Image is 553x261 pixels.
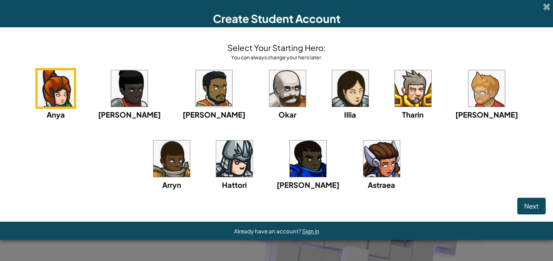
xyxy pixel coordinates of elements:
img: portrait.png [38,70,74,107]
span: Tharin [402,110,424,119]
span: Already have an account? [234,228,302,234]
span: Create Student Account [213,12,340,25]
span: Astraea [368,180,395,189]
img: portrait.png [290,141,326,177]
span: [PERSON_NAME] [277,180,339,189]
h4: Select Your Starting Hero: [227,42,326,54]
img: portrait.png [363,141,400,177]
img: portrait.png [216,141,253,177]
a: Sign in [302,228,319,234]
span: Next [524,202,539,210]
span: [PERSON_NAME] [98,110,161,119]
img: portrait.png [468,70,505,107]
span: Okar [279,110,296,119]
span: Arryn [162,180,181,189]
span: Anya [47,110,65,119]
img: portrait.png [196,70,232,107]
span: [PERSON_NAME] [455,110,518,119]
img: portrait.png [395,70,431,107]
img: portrait.png [153,141,190,177]
span: Illia [344,110,356,119]
img: portrait.png [269,70,306,107]
button: Next [517,198,546,214]
img: portrait.png [111,70,148,107]
div: You can always change your hero later. [227,54,326,61]
span: [PERSON_NAME] [183,110,245,119]
span: Hattori [222,180,247,189]
img: portrait.png [332,70,369,107]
